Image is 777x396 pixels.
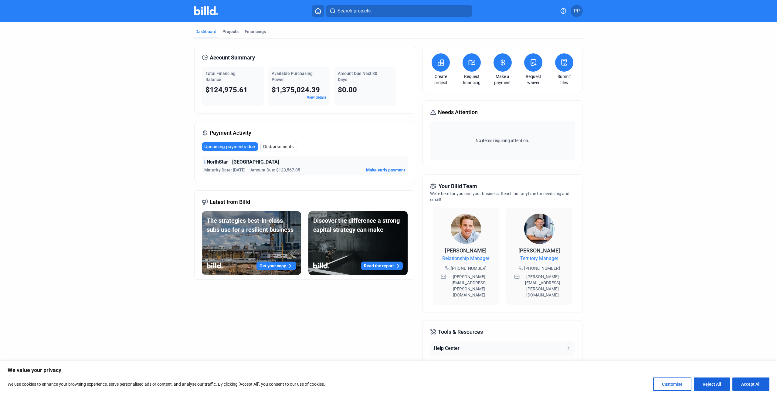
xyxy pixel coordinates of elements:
[554,73,575,86] a: Submit files
[307,95,326,100] a: View details
[222,29,239,35] div: Projects
[451,214,481,244] img: Relationship Manager
[430,191,569,202] span: We're here for you and your business. Reach out anytime for needs big and small!
[204,167,246,173] span: Maturity Date: [DATE]
[521,274,565,298] span: [PERSON_NAME][EMAIL_ADDRESS][PERSON_NAME][DOMAIN_NAME]
[430,73,451,86] a: Create project
[524,214,555,244] img: Territory Manager
[202,142,258,151] button: Upcoming payments due
[653,377,691,391] button: Customise
[8,367,769,374] p: We value your privacy
[207,216,296,234] div: The strategies best-in-class subs use for a resilient business
[263,144,294,150] span: Disbursements
[272,71,313,82] span: Available Purchasing Power
[439,182,477,191] span: Your Billd Team
[447,274,491,298] span: [PERSON_NAME][EMAIL_ADDRESS][PERSON_NAME][DOMAIN_NAME]
[732,377,769,391] button: Accept All
[492,73,513,86] a: Make a payment
[361,262,403,270] button: Read the report
[338,86,357,94] span: $0.00
[195,29,216,35] div: Dashboard
[256,262,296,270] button: Get your copy
[250,167,300,173] span: Amount Due: $123,567.05
[338,7,371,15] span: Search projects
[445,247,487,254] span: [PERSON_NAME]
[245,29,266,35] div: Financings
[524,265,560,271] span: [PHONE_NUMBER]
[442,255,489,262] span: Relationship Manager
[434,345,460,352] div: Help Center
[518,247,560,254] span: [PERSON_NAME]
[366,167,405,173] button: Make early payment
[571,5,583,17] button: PP
[438,108,478,117] span: Needs Attention
[313,216,403,234] div: Discover the difference a strong capital strategy can make
[694,377,730,391] button: Reject All
[338,71,377,82] span: Amount Due Next 30 Days
[194,6,218,15] img: Billd Company Logo
[205,86,248,94] span: $124,975.61
[451,265,487,271] span: [PHONE_NUMBER]
[433,137,572,144] span: No items requiring attention.
[523,73,544,86] a: Request waiver
[210,129,251,137] span: Payment Activity
[204,144,255,150] span: Upcoming payments due
[461,73,482,86] a: Request financing
[207,158,279,166] span: NorthStar - [GEOGRAPHIC_DATA]
[438,328,483,336] span: Tools & Resources
[574,7,580,15] span: PP
[272,86,320,94] span: $1,375,024.39
[430,341,575,356] button: Help Center
[205,71,236,82] span: Total Financing Balance
[8,381,325,388] p: We use cookies to enhance your browsing experience, serve personalised ads or content, and analys...
[260,142,297,151] button: Disbursements
[430,360,575,375] button: Resource Center
[210,198,250,206] span: Latest from Billd
[520,255,558,262] span: Territory Manager
[326,5,472,17] button: Search projects
[210,53,255,62] span: Account Summary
